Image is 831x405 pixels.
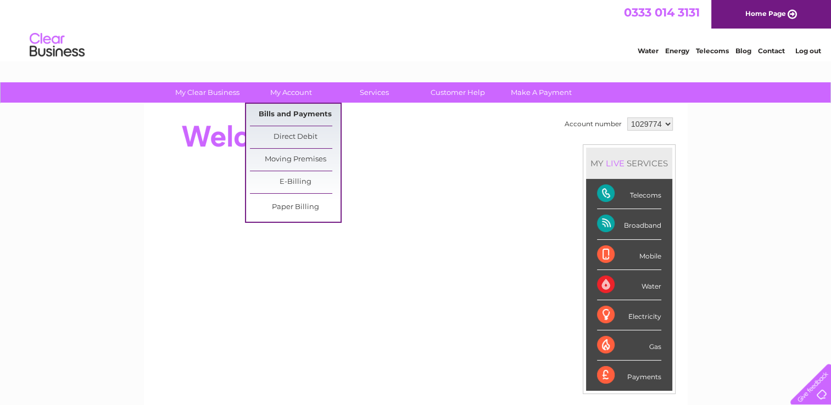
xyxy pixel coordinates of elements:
div: Telecoms [597,179,661,209]
a: Make A Payment [496,82,587,103]
a: Moving Premises [250,149,341,171]
a: Bills and Payments [250,104,341,126]
div: MY SERVICES [586,148,672,179]
a: Energy [665,47,689,55]
a: 0333 014 3131 [624,5,700,19]
div: LIVE [604,158,627,168]
a: Blog [735,47,751,55]
div: Clear Business is a trading name of Verastar Limited (registered in [GEOGRAPHIC_DATA] No. 3667643... [157,6,676,53]
a: My Clear Business [162,82,253,103]
img: logo.png [29,29,85,62]
div: Mobile [597,240,661,270]
a: Water [638,47,659,55]
a: E-Billing [250,171,341,193]
a: Telecoms [696,47,729,55]
a: Paper Billing [250,196,341,218]
div: Gas [597,330,661,361]
div: Electricity [597,300,661,330]
a: Customer Help [412,82,503,103]
a: Log out [795,47,821,55]
div: Payments [597,361,661,390]
div: Broadband [597,209,661,239]
a: My Account [246,82,336,103]
div: Water [597,270,661,300]
a: Contact [758,47,785,55]
td: Account number [562,115,624,133]
a: Services [329,82,420,103]
a: Direct Debit [250,126,341,148]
